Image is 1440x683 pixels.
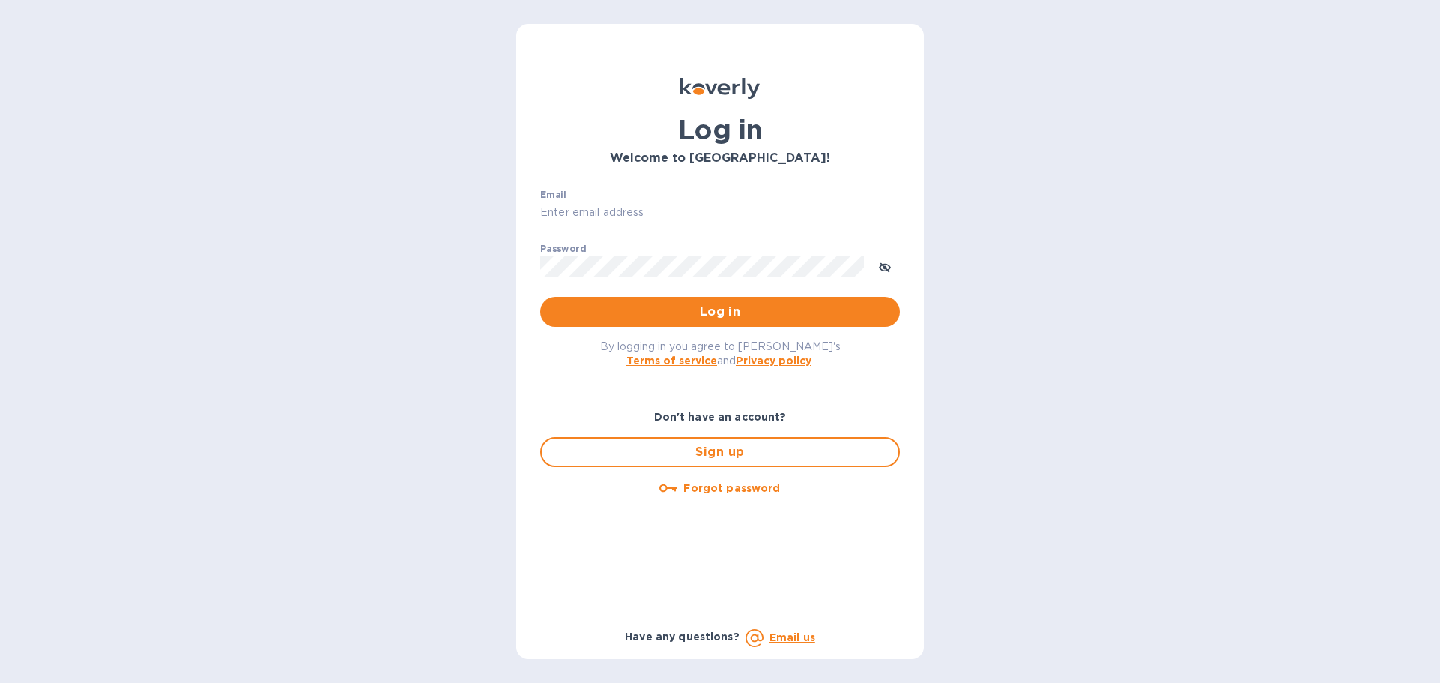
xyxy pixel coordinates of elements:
[683,482,780,494] u: Forgot password
[769,631,815,643] a: Email us
[540,202,900,224] input: Enter email address
[654,411,787,423] b: Don't have an account?
[540,297,900,327] button: Log in
[680,78,760,99] img: Koverly
[736,355,811,367] a: Privacy policy
[540,151,900,166] h3: Welcome to [GEOGRAPHIC_DATA]!
[540,244,586,253] label: Password
[600,340,841,367] span: By logging in you agree to [PERSON_NAME]'s and .
[540,114,900,145] h1: Log in
[552,303,888,321] span: Log in
[553,443,886,461] span: Sign up
[540,190,566,199] label: Email
[625,631,739,643] b: Have any questions?
[870,251,900,281] button: toggle password visibility
[540,437,900,467] button: Sign up
[626,355,717,367] a: Terms of service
